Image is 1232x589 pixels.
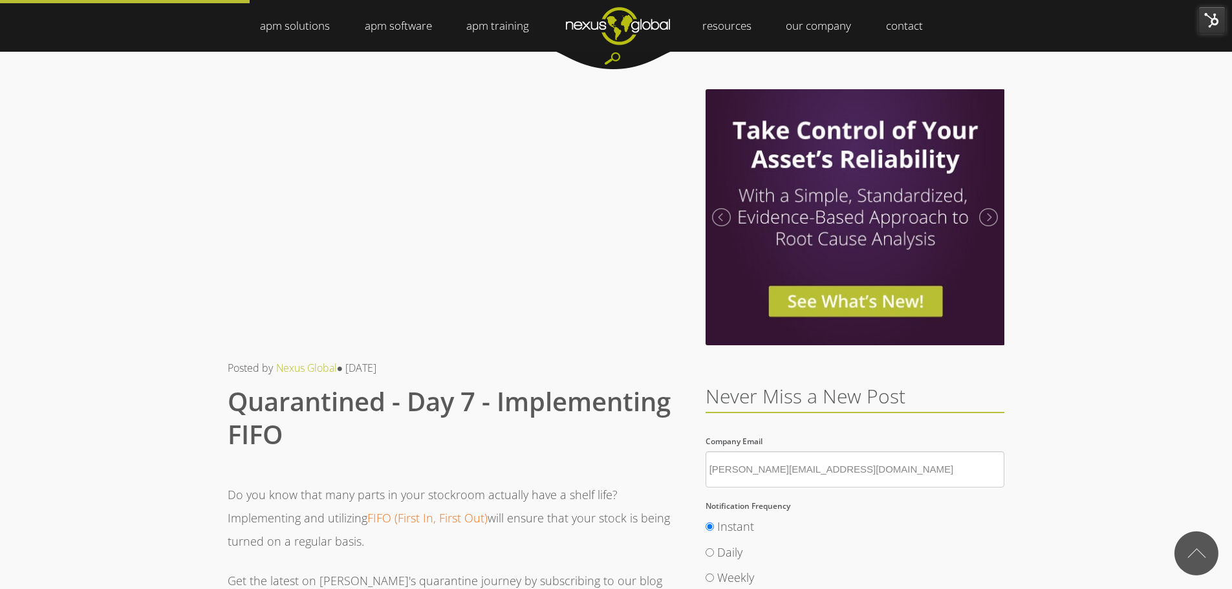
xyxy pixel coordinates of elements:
span: Weekly [717,570,754,585]
span: Company Email [706,436,762,447]
img: HubSpot Tools Menu Toggle [1198,6,1226,34]
span: Posted by [228,361,273,375]
span: Quarantined - Day 7 - Implementing FIFO [228,383,671,452]
input: Company Email [706,451,1005,487]
a: FIFO (First In, First Out) [367,510,488,526]
img: Investigation Optimzier [706,89,1005,345]
input: Daily [706,548,714,557]
iframe: HubSpot Video [228,89,673,339]
a: Nexus Global [276,361,337,375]
span: Never Miss a New Post [706,383,905,409]
input: Weekly [706,573,714,582]
span: Instant [717,519,754,534]
input: Instant [706,522,714,531]
span: ● [DATE] [337,361,377,375]
p: Do you know that many parts in your stockroom actually have a shelf life? Implementing and utiliz... [228,483,673,553]
span: Notification Frequency [706,500,790,511]
span: Daily [717,544,742,560]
